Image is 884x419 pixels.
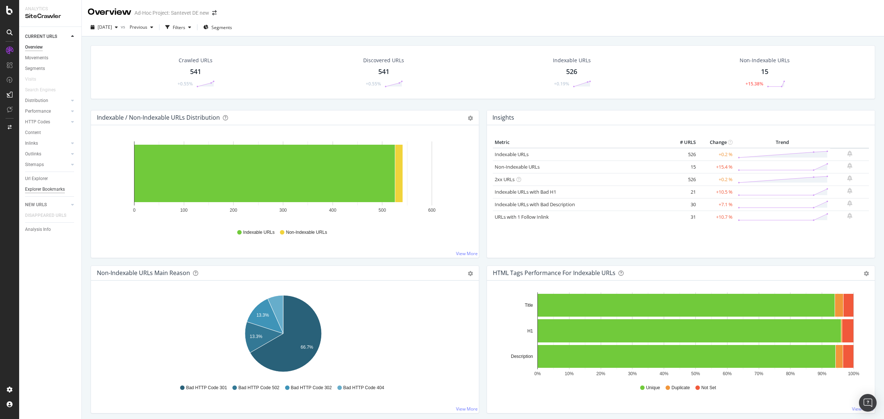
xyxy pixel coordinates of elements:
span: vs [121,24,127,30]
div: Visits [25,75,36,83]
a: Analysis Info [25,226,76,233]
a: Outlinks [25,150,69,158]
div: +15.38% [746,81,763,87]
a: URLs with 1 Follow Inlink [495,214,549,220]
div: 15 [761,67,768,77]
td: +7.1 % [698,198,734,211]
div: Distribution [25,97,48,105]
div: +0.55% [178,81,193,87]
div: Indexable URLs [553,57,591,64]
th: Trend [734,137,830,148]
div: bell-plus [847,151,852,156]
span: Bad HTTP Code 404 [343,385,384,391]
span: 2025 Sep. 22nd [98,24,112,30]
a: HTTP Codes [25,118,69,126]
a: View More [852,406,874,412]
a: Content [25,129,76,137]
div: Indexable / Non-Indexable URLs Distribution [97,114,220,121]
span: Bad HTTP Code 302 [291,385,332,391]
a: Performance [25,108,69,115]
td: 526 [668,148,698,161]
text: 90% [818,371,827,376]
div: CURRENT URLS [25,33,57,41]
span: Bad HTTP Code 502 [238,385,279,391]
text: 66.7% [301,345,313,350]
a: Distribution [25,97,69,105]
text: 60% [723,371,732,376]
div: bell-plus [847,188,852,194]
div: Ad-Hoc Project: Santevet DE new [134,9,209,17]
svg: A chart. [493,292,865,378]
span: Non-Indexable URLs [286,229,327,236]
div: Non-Indexable URLs [740,57,790,64]
th: # URLS [668,137,698,148]
div: HTML Tags Performance for Indexable URLs [493,269,615,277]
svg: A chart. [97,137,469,222]
div: Performance [25,108,51,115]
text: 500 [379,208,386,213]
div: Movements [25,54,48,62]
a: 2xx URLs [495,176,515,183]
text: 40% [660,371,669,376]
div: bell-plus [847,163,852,169]
td: +15.4 % [698,161,734,173]
a: Inlinks [25,140,69,147]
text: 300 [279,208,287,213]
button: Previous [127,21,156,33]
div: arrow-right-arrow-left [212,10,217,15]
th: Change [698,137,734,148]
span: Not Set [701,385,716,391]
div: 526 [566,67,577,77]
span: Bad HTTP Code 301 [186,385,227,391]
a: View More [456,250,478,257]
a: Movements [25,54,76,62]
div: HTTP Codes [25,118,50,126]
button: Filters [162,21,194,33]
span: Previous [127,24,147,30]
text: 100% [848,371,859,376]
div: Content [25,129,41,137]
td: +0.2 % [698,148,734,161]
div: +0.19% [554,81,569,87]
td: 30 [668,198,698,211]
div: NEW URLS [25,201,47,209]
a: Indexable URLs [495,151,529,158]
text: 0 [133,208,136,213]
button: Segments [200,21,235,33]
div: bell-plus [847,200,852,206]
td: +10.7 % [698,211,734,223]
div: bell-plus [847,213,852,219]
td: 526 [668,173,698,186]
th: Metric [493,137,668,148]
div: bell-plus [847,175,852,181]
div: Outlinks [25,150,41,158]
div: gear [468,116,473,121]
div: Segments [25,65,45,73]
a: Explorer Bookmarks [25,186,76,193]
text: 400 [329,208,336,213]
a: Segments [25,65,76,73]
td: 15 [668,161,698,173]
svg: A chart. [97,292,469,378]
text: H1 [527,328,533,334]
a: Overview [25,43,76,51]
div: gear [468,271,473,276]
a: Visits [25,75,43,83]
span: Segments [211,24,232,31]
div: Analysis Info [25,226,51,233]
a: Indexable URLs with Bad Description [495,201,575,208]
button: [DATE] [88,21,121,33]
span: Unique [646,385,660,391]
div: 541 [378,67,389,77]
td: 31 [668,211,698,223]
text: Description [511,354,533,359]
text: 50% [691,371,700,376]
div: Overview [88,6,131,18]
div: Crawled URLs [179,57,213,64]
div: Explorer Bookmarks [25,186,65,193]
a: Indexable URLs with Bad H1 [495,189,556,195]
text: 20% [596,371,605,376]
text: 13.3% [256,313,269,318]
